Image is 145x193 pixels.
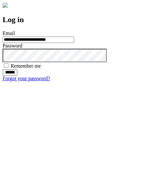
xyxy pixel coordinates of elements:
[3,15,142,24] h2: Log in
[3,3,8,8] img: logo-4e3dc11c47720685a147b03b5a06dd966a58ff35d612b21f08c02c0306f2b779.png
[3,43,22,48] label: Password
[3,30,15,36] label: Email
[3,76,50,81] a: Forgot your password?
[11,63,41,69] label: Remember me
